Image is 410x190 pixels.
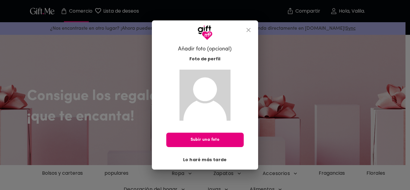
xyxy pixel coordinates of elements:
[183,157,227,163] font: Lo haré más tarde
[191,137,220,142] font: Subir una foto
[197,25,213,40] img: Logotipo de GiftMe
[181,155,229,165] button: Lo haré más tarde
[241,23,256,37] button: cerca
[179,70,231,121] img: Foto de perfil predeterminada de Gift.me
[166,133,244,147] button: Subir una foto
[178,47,232,52] font: Añadir foto (opcional)
[189,56,220,62] font: Foto de perfil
